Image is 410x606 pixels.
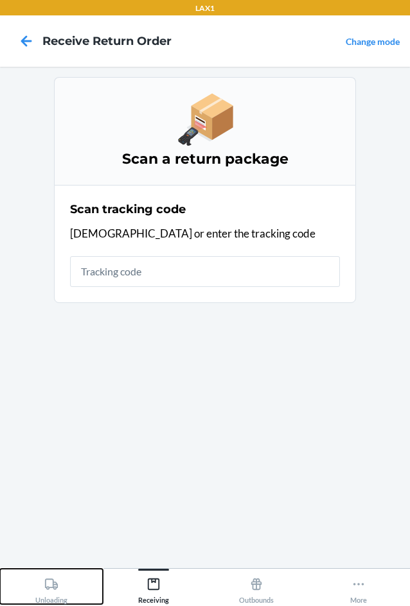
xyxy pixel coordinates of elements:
[195,3,215,14] p: LAX1
[70,201,186,218] h2: Scan tracking code
[70,225,340,242] p: [DEMOGRAPHIC_DATA] or enter the tracking code
[239,572,274,604] div: Outbounds
[205,569,308,604] button: Outbounds
[138,572,169,604] div: Receiving
[70,256,340,287] input: Tracking code
[70,149,340,169] h3: Scan a return package
[42,33,172,49] h4: Receive Return Order
[346,36,400,47] a: Change mode
[35,572,67,604] div: Unloading
[103,569,206,604] button: Receiving
[350,572,367,604] div: More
